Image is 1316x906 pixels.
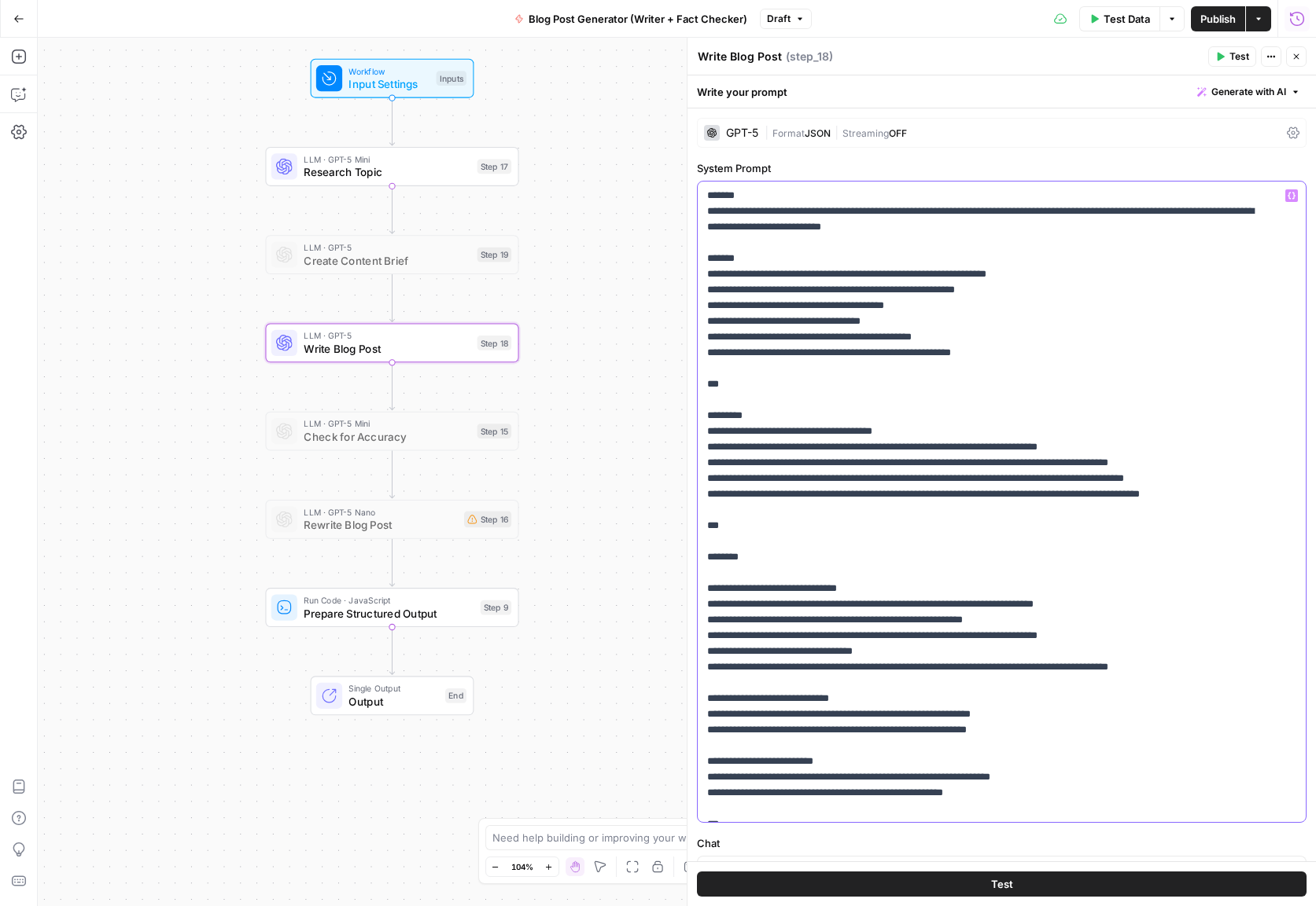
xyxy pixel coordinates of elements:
[389,627,394,674] g: Edge from step_9 to end
[464,511,511,527] div: Step 16
[511,860,533,873] span: 104%
[389,451,394,498] g: Edge from step_15 to step_16
[760,9,812,29] button: Draft
[697,835,1307,851] label: Chat
[697,160,1307,176] label: System Prompt
[767,12,791,26] span: Draft
[389,274,394,321] g: Edge from step_19 to step_18
[304,340,470,357] span: Write Blog Post
[265,588,518,627] div: Run Code · JavaScriptPrepare Structured OutputStep 9
[445,688,466,703] div: End
[304,605,474,622] span: Prepare Structured Output
[1229,50,1249,64] span: Test
[772,127,805,139] span: Format
[304,164,470,181] span: Research Topic
[265,500,518,539] div: LLM · GPT-5 NanoRewrite Blog PostStep 16
[477,336,512,350] div: Step 18
[265,676,518,715] div: Single OutputOutputEnd
[477,424,512,438] div: Step 15
[1191,82,1307,102] button: Generate with AI
[304,252,470,269] span: Create Content Brief
[1191,6,1245,31] button: Publish
[687,75,1316,108] div: Write your prompt
[842,127,889,139] span: Streaming
[786,49,833,64] span: ( step_18 )
[265,412,518,451] div: LLM · GPT-5 MiniCheck for AccuracyStep 15
[505,6,757,31] button: Blog Post Generator (Writer + Fact Checker)
[304,505,457,519] span: LLM · GPT-5 Nano
[304,152,470,166] span: LLM · GPT-5 Mini
[389,539,394,586] g: Edge from step_16 to step_9
[1104,11,1150,27] span: Test Data
[265,323,518,362] div: LLM · GPT-5Write Blog PostStep 18
[304,428,470,445] span: Check for Accuracy
[265,147,518,186] div: LLM · GPT-5 MiniResearch TopicStep 17
[348,693,438,710] span: Output
[389,362,394,409] g: Edge from step_18 to step_15
[1208,46,1256,67] button: Test
[437,71,466,86] div: Inputs
[389,186,394,233] g: Edge from step_17 to step_19
[389,98,394,145] g: Edge from start to step_17
[529,11,747,27] span: Blog Post Generator (Writer + Fact Checker)
[1211,85,1286,99] span: Generate with AI
[831,124,842,140] span: |
[304,329,470,343] span: LLM · GPT-5
[477,248,512,262] div: Step 19
[304,240,470,254] span: LLM · GPT-5
[304,517,457,534] span: Rewrite Blog Post
[348,64,429,78] span: Workflow
[265,59,518,98] div: WorkflowInput SettingsInputs
[726,127,758,138] div: GPT-5
[348,682,438,695] span: Single Output
[304,417,470,431] span: LLM · GPT-5 Mini
[889,127,907,139] span: OFF
[1200,11,1236,27] span: Publish
[991,876,1013,892] span: Test
[265,235,518,274] div: LLM · GPT-5Create Content BriefStep 19
[481,600,511,615] div: Step 9
[477,160,512,174] div: Step 17
[765,124,772,140] span: |
[348,76,429,93] span: Input Settings
[805,127,831,139] span: JSON
[304,593,474,607] span: Run Code · JavaScript
[1079,6,1159,31] button: Test Data
[698,49,782,64] textarea: Write Blog Post
[697,871,1307,897] button: Test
